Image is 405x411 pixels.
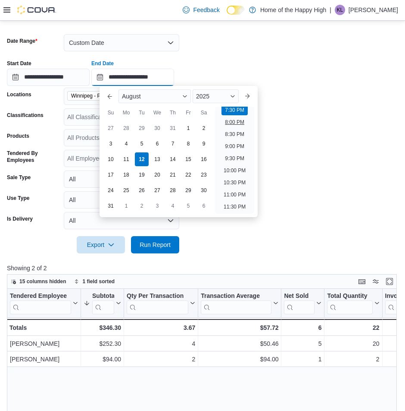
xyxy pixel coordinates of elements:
div: $346.30 [84,322,121,333]
span: Export [82,236,120,253]
div: day-4 [119,137,133,151]
div: day-29 [135,121,149,135]
button: Display options [371,276,381,287]
label: End Date [91,60,114,67]
p: | [330,5,331,15]
li: 9:30 PM [221,153,248,164]
button: Previous Month [103,89,117,103]
div: Qty Per Transaction [127,292,188,314]
div: day-5 [135,137,149,151]
span: 2025 [196,93,209,100]
div: [PERSON_NAME] [10,338,78,349]
div: 2 [127,354,195,364]
div: Button. Open the year selector. 2025 is currently selected. [193,89,239,103]
label: Products [7,133,29,139]
div: day-4 [166,199,180,213]
div: We [150,106,164,120]
button: Export [77,236,125,253]
button: Keyboard shortcuts [357,276,367,287]
div: day-27 [150,183,164,197]
div: day-3 [104,137,118,151]
div: 6 [284,322,321,333]
div: day-30 [197,183,211,197]
div: day-10 [104,152,118,166]
span: Winnipeg - Park City Commons - Fire & Flower [67,91,149,101]
div: day-21 [166,168,180,182]
button: Custom Date [64,34,179,51]
div: Subtotal [92,292,114,300]
div: [PERSON_NAME] [10,354,78,364]
div: Totals [9,322,78,333]
div: $57.72 [201,322,278,333]
button: Tendered Employee [10,292,78,314]
div: $252.30 [84,338,121,349]
p: Showing 2 of 2 [7,264,401,272]
label: Locations [7,91,31,98]
button: Total Quantity [327,292,379,314]
div: day-1 [181,121,195,135]
div: day-14 [166,152,180,166]
div: day-25 [119,183,133,197]
button: Qty Per Transaction [127,292,195,314]
div: Transaction Average [201,292,271,300]
span: August [122,93,141,100]
div: day-2 [197,121,211,135]
button: All [64,212,179,229]
button: Enter fullscreen [384,276,395,287]
div: day-8 [181,137,195,151]
div: Mo [119,106,133,120]
div: 3.67 [127,322,195,333]
div: day-7 [166,137,180,151]
div: day-24 [104,183,118,197]
div: day-2 [135,199,149,213]
div: Tendered Employee [10,292,71,300]
label: Classifications [7,112,44,119]
button: 1 field sorted [71,276,118,287]
div: day-31 [166,121,180,135]
li: 8:30 PM [221,129,248,139]
ul: Time [215,107,254,214]
label: Use Type [7,195,29,202]
span: Run Report [140,240,171,249]
button: All [64,171,179,188]
button: Transaction Average [201,292,278,314]
li: 10:30 PM [220,177,249,188]
button: 15 columns hidden [7,276,70,287]
div: day-23 [197,168,211,182]
div: day-30 [150,121,164,135]
div: day-29 [181,183,195,197]
div: $94.00 [84,354,121,364]
div: day-9 [197,137,211,151]
p: [PERSON_NAME] [349,5,398,15]
div: day-20 [150,168,164,182]
button: Next month [240,89,254,103]
div: day-27 [104,121,118,135]
input: Dark Mode [227,6,245,15]
span: 15 columns hidden [19,278,66,285]
div: Subtotal [92,292,114,314]
span: KL [337,5,343,15]
div: Total Quantity [327,292,372,300]
button: All [64,191,179,209]
div: day-6 [197,199,211,213]
span: Feedback [193,6,219,14]
div: day-18 [119,168,133,182]
span: 1 field sorted [83,278,115,285]
div: Net Sold [284,292,315,300]
div: day-1 [119,199,133,213]
div: Button. Open the month selector. August is currently selected. [118,89,191,103]
li: 11:00 PM [220,190,249,200]
div: day-19 [135,168,149,182]
div: day-22 [181,168,195,182]
div: day-17 [104,168,118,182]
label: Tendered By Employees [7,150,60,164]
input: Press the down key to open a popover containing a calendar. [7,69,90,86]
div: 2 [327,354,379,364]
div: day-12 [135,152,149,166]
label: Date Range [7,38,37,44]
li: 9:00 PM [221,141,248,152]
input: Press the down key to enter a popover containing a calendar. Press the escape key to close the po... [91,69,174,86]
li: 8:00 PM [221,117,248,127]
li: 7:30 PM [221,105,248,115]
